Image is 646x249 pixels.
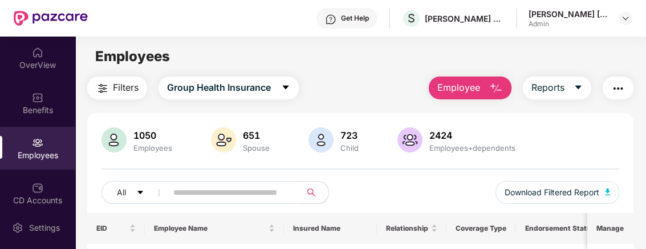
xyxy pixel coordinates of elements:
div: Employees [131,143,174,152]
span: Group Health Insurance [167,81,271,95]
img: svg+xml;base64,PHN2ZyB4bWxucz0iaHR0cDovL3d3dy53My5vcmcvMjAwMC9zdmciIHdpZHRoPSIyNCIgaGVpZ2h0PSIyNC... [611,82,625,95]
img: svg+xml;base64,PHN2ZyB4bWxucz0iaHR0cDovL3d3dy53My5vcmcvMjAwMC9zdmciIHhtbG5zOnhsaW5rPSJodHRwOi8vd3... [605,188,611,195]
img: New Pazcare Logo [14,11,88,26]
th: Employee Name [145,213,284,244]
div: 2424 [427,130,518,141]
span: Employees [95,48,170,65]
div: [PERSON_NAME] CONSULTANTS P LTD [425,13,505,24]
th: EID [87,213,145,244]
div: 723 [338,130,361,141]
span: S [408,11,415,25]
span: Download Filtered Report [505,186,599,199]
span: caret-down [574,83,583,93]
div: 651 [241,130,272,141]
button: Filters [87,77,147,99]
th: Relationship [377,213,446,244]
span: EID [96,224,128,233]
img: svg+xml;base64,PHN2ZyBpZD0iSG9tZSIgeG1sbnM9Imh0dHA6Ly93d3cudzMub3JnLzIwMDAvc3ZnIiB3aWR0aD0iMjAiIG... [32,47,43,58]
span: Relationship [386,224,429,233]
span: Employee Name [154,224,266,233]
div: Child [338,143,361,152]
img: svg+xml;base64,PHN2ZyB4bWxucz0iaHR0cDovL3d3dy53My5vcmcvMjAwMC9zdmciIHhtbG5zOnhsaW5rPSJodHRwOi8vd3... [489,82,503,95]
div: Admin [529,19,608,29]
th: Coverage Type [446,213,516,244]
button: search [300,181,329,204]
img: svg+xml;base64,PHN2ZyB4bWxucz0iaHR0cDovL3d3dy53My5vcmcvMjAwMC9zdmciIHdpZHRoPSIyNCIgaGVpZ2h0PSIyNC... [96,82,109,95]
span: All [117,186,126,199]
div: Settings [26,222,63,234]
button: Employee [429,77,511,99]
img: svg+xml;base64,PHN2ZyBpZD0iQ0RfQWNjb3VudHMiIGRhdGEtbmFtZT0iQ0QgQWNjb3VudHMiIHhtbG5zPSJodHRwOi8vd3... [32,182,43,194]
img: svg+xml;base64,PHN2ZyB4bWxucz0iaHR0cDovL3d3dy53My5vcmcvMjAwMC9zdmciIHhtbG5zOnhsaW5rPSJodHRwOi8vd3... [397,127,422,152]
span: caret-down [136,188,144,198]
button: Group Health Insurancecaret-down [159,77,299,99]
div: Get Help [341,14,369,23]
img: svg+xml;base64,PHN2ZyB4bWxucz0iaHR0cDovL3d3dy53My5vcmcvMjAwMC9zdmciIHhtbG5zOnhsaW5rPSJodHRwOi8vd3... [211,127,236,152]
img: svg+xml;base64,PHN2ZyBpZD0iU2V0dGluZy0yMHgyMCIgeG1sbnM9Imh0dHA6Ly93d3cudzMub3JnLzIwMDAvc3ZnIiB3aW... [12,222,23,234]
span: search [300,188,323,197]
img: svg+xml;base64,PHN2ZyBpZD0iRHJvcGRvd24tMzJ4MzIiIHhtbG5zPSJodHRwOi8vd3d3LnczLm9yZy8yMDAwL3N2ZyIgd2... [621,14,630,23]
button: Download Filtered Report [495,181,620,204]
img: svg+xml;base64,PHN2ZyB4bWxucz0iaHR0cDovL3d3dy53My5vcmcvMjAwMC9zdmciIHhtbG5zOnhsaW5rPSJodHRwOi8vd3... [308,127,334,152]
th: Insured Name [284,213,377,244]
div: Spouse [241,143,272,152]
img: svg+xml;base64,PHN2ZyBpZD0iRW1wbG95ZWVzIiB4bWxucz0iaHR0cDovL3d3dy53My5vcmcvMjAwMC9zdmciIHdpZHRoPS... [32,137,43,148]
div: Employees+dependents [427,143,518,152]
img: svg+xml;base64,PHN2ZyB4bWxucz0iaHR0cDovL3d3dy53My5vcmcvMjAwMC9zdmciIHhtbG5zOnhsaW5rPSJodHRwOi8vd3... [101,127,127,152]
div: 1050 [131,130,174,141]
span: caret-down [281,83,290,93]
div: Endorsement Status [525,224,622,233]
img: svg+xml;base64,PHN2ZyBpZD0iSGVscC0zMngzMiIgeG1sbnM9Imh0dHA6Ly93d3cudzMub3JnLzIwMDAvc3ZnIiB3aWR0aD... [325,14,336,25]
th: Manage [587,213,633,244]
span: Filters [113,81,139,95]
div: [PERSON_NAME] [PERSON_NAME] [529,9,608,19]
span: Employee [437,81,480,95]
span: Reports [531,81,564,95]
button: Reportscaret-down [523,77,591,99]
button: Allcaret-down [101,181,171,204]
img: svg+xml;base64,PHN2ZyBpZD0iQmVuZWZpdHMiIHhtbG5zPSJodHRwOi8vd3d3LnczLm9yZy8yMDAwL3N2ZyIgd2lkdGg9Ij... [32,92,43,103]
